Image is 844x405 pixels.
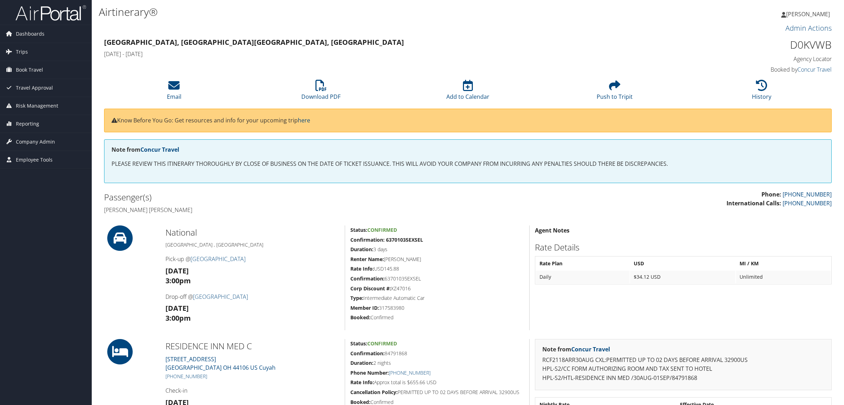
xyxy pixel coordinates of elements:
h2: Passenger(s) [104,191,463,203]
strong: 3:00pm [165,276,191,285]
a: here [298,116,310,124]
strong: Duration: [350,359,373,366]
h4: Pick-up @ [165,255,339,263]
a: Admin Actions [785,23,832,33]
h5: [GEOGRAPHIC_DATA] , [GEOGRAPHIC_DATA] [165,241,339,248]
h1: D0KVWB [658,37,832,52]
a: [PHONE_NUMBER] [389,369,430,376]
h5: 63701035EXSEL [350,275,524,282]
a: Add to Calendar [446,84,489,101]
span: Dashboards [16,25,44,43]
p: RCF2118ARR30AUG CXL:PERMITTED UP TO 02 DAYS BEFORE ARRIVAL 32900US HPL-S2/CC FORM AUTHORIZING ROO... [542,356,824,383]
strong: Confirmation: [350,275,385,282]
h4: [DATE] - [DATE] [104,50,647,58]
a: Push to Tripit [597,84,633,101]
a: [PHONE_NUMBER] [783,191,832,198]
span: Risk Management [16,97,58,115]
strong: Phone: [761,191,781,198]
td: $34.12 USD [630,271,736,283]
h5: [PERSON_NAME] [350,256,524,263]
strong: Corp Discount #: [350,285,391,292]
a: [GEOGRAPHIC_DATA] [191,255,246,263]
strong: Confirmation: 63701035EXSEL [350,236,423,243]
span: Reporting [16,115,39,133]
a: Concur Travel [797,66,832,73]
a: Concur Travel [140,146,179,153]
strong: Phone Number: [350,369,389,376]
strong: Rate Info: [350,265,374,272]
span: Confirmed [367,226,397,233]
h2: National [165,226,339,238]
span: Company Admin [16,133,55,151]
strong: 3:00pm [165,313,191,323]
h5: XZ47016 [350,285,524,292]
h5: 2 nights [350,359,524,367]
a: [STREET_ADDRESS][GEOGRAPHIC_DATA] OH 44106 US Cuyah [165,355,276,371]
strong: Duration: [350,246,373,253]
strong: Renter Name: [350,256,384,262]
span: [PERSON_NAME] [786,10,830,18]
strong: Status: [350,226,367,233]
h5: USD145.88 [350,265,524,272]
a: [PHONE_NUMBER] [165,373,207,380]
strong: Status: [350,340,367,347]
a: Email [167,84,181,101]
h2: Rate Details [535,241,832,253]
h4: Drop-off @ [165,293,339,301]
h4: Agency Locator [658,55,832,63]
a: [PHONE_NUMBER] [783,199,832,207]
strong: Note from [111,146,179,153]
a: History [752,84,771,101]
h5: Confirmed [350,314,524,321]
strong: Cancellation Policy: [350,389,398,395]
strong: Note from [542,345,610,353]
h4: Booked by [658,66,832,73]
span: Trips [16,43,28,61]
h5: Intermediate Automatic Car [350,295,524,302]
h5: PERMITTED UP TO 02 DAYS BEFORE ARRIVAL 32900US [350,389,524,396]
td: Daily [536,271,629,283]
img: airportal-logo.png [16,5,86,21]
h4: Check-in [165,387,339,394]
h5: Approx total is $655.66 USD [350,379,524,386]
strong: Type: [350,295,363,301]
p: Know Before You Go: Get resources and info for your upcoming trip [111,116,824,125]
h5: 84791868 [350,350,524,357]
strong: Booked: [350,314,370,321]
td: Unlimited [736,271,831,283]
span: Book Travel [16,61,43,79]
strong: Rate Info: [350,379,374,386]
span: Employee Tools [16,151,53,169]
strong: International Calls: [727,199,781,207]
h1: Airtinerary® [99,5,591,19]
th: Rate Plan [536,257,629,270]
h2: RESIDENCE INN MED C [165,340,339,352]
strong: Confirmation: [350,350,385,357]
strong: [DATE] [165,266,189,276]
th: USD [630,257,736,270]
a: [GEOGRAPHIC_DATA] [193,293,248,301]
th: MI / KM [736,257,831,270]
strong: Agent Notes [535,226,569,234]
span: Confirmed [367,340,397,347]
p: PLEASE REVIEW THIS ITINERARY THOROUGHLY BY CLOSE OF BUSINESS ON THE DATE OF TICKET ISSUANCE. THIS... [111,159,824,169]
strong: Member ID: [350,304,379,311]
a: Download PDF [301,84,340,101]
strong: [GEOGRAPHIC_DATA], [GEOGRAPHIC_DATA] [GEOGRAPHIC_DATA], [GEOGRAPHIC_DATA] [104,37,404,47]
a: [PERSON_NAME] [781,4,837,25]
h4: [PERSON_NAME] [PERSON_NAME] [104,206,463,214]
h5: 317583980 [350,304,524,312]
h5: 3 days [350,246,524,253]
span: Travel Approval [16,79,53,97]
a: Concur Travel [571,345,610,353]
strong: [DATE] [165,303,189,313]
